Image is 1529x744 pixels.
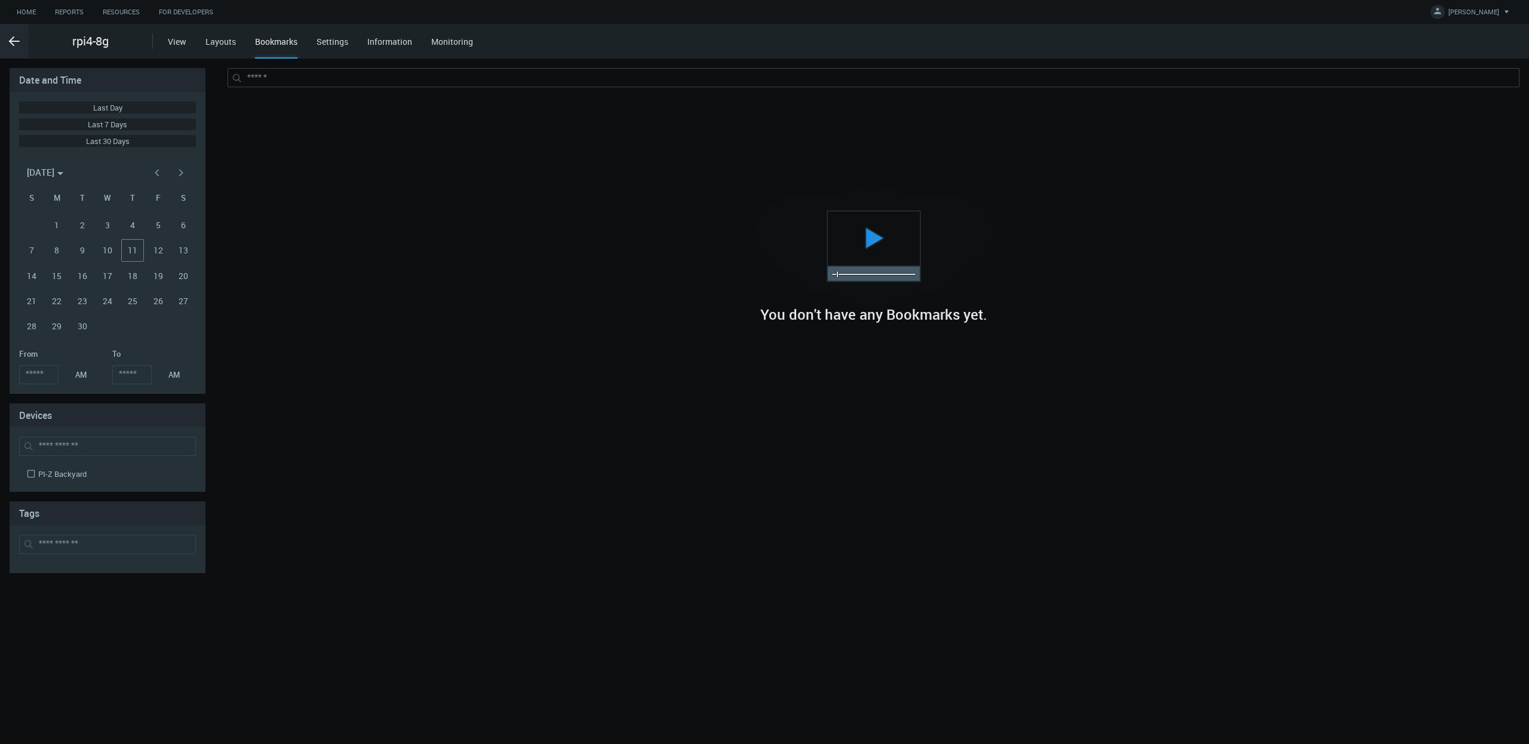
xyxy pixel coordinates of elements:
button: September 16, 2025 [70,264,95,289]
button: AM [59,365,103,384]
button: September 14, 2025 [19,264,44,289]
button: September 10, 2025 [95,238,120,263]
button: September 12, 2025 [145,238,170,263]
span: 5 [147,214,170,237]
span: 27 [172,290,195,313]
button: Previous month [145,160,169,184]
span: 24 [96,290,119,313]
span: 15 [45,265,68,287]
span: 12 [147,239,170,262]
span: 13 [172,239,195,262]
button: September 21, 2025 [19,289,44,314]
button: September 26, 2025 [145,289,170,314]
button: Last 30 Days [19,135,196,147]
span: F [156,192,161,203]
span: 11 [121,239,144,262]
span: AM [75,370,87,379]
span: T [80,192,85,203]
a: Monitoring [431,36,473,47]
div: PI-Z Backyard [38,466,87,482]
h2: You don't have any Bookmarks yet. [754,306,993,323]
span: 18 [121,265,144,287]
span: Devices [19,408,52,422]
span: 4 [121,214,144,237]
span: 21 [20,290,43,313]
button: September 25, 2025 [120,289,145,314]
span: Tags [19,506,39,521]
span: 8 [45,239,68,262]
button: Last 7 Days [19,118,196,130]
span: rpi4-8g [72,32,109,50]
span: 30 [71,315,94,338]
button: Next month [169,160,193,184]
span: S [181,192,186,203]
button: September 3, 2025 [95,213,120,238]
span: T [130,192,135,203]
button: September 8, 2025 [44,238,69,263]
button: September 19, 2025 [145,264,170,289]
span: S [29,192,34,203]
button: September 11, 2025 [120,238,145,263]
button: September 15, 2025 [44,264,69,289]
span: 2 [71,214,94,237]
a: Settings [317,36,348,47]
button: September 4, 2025 [120,213,145,238]
span: 26 [147,290,170,313]
a: For Developers [149,5,223,20]
button: September 5, 2025 [145,213,170,238]
span: 6 [172,214,195,237]
button: September 20, 2025 [171,264,196,289]
button: September 29, 2025 [44,314,69,339]
span: AM [168,370,180,379]
button: Last Day [19,102,196,114]
button: September 18, 2025 [120,264,145,289]
span: 10 [96,239,119,262]
a: View [168,36,186,47]
button: September 30, 2025 [70,314,95,339]
span: To [112,348,121,360]
button: September 13, 2025 [171,238,196,263]
button: Choose month and year [22,160,68,184]
a: Resources [93,5,149,20]
span: M [54,192,60,203]
span: 28 [20,315,43,338]
a: Information [367,36,412,47]
button: AM [152,365,196,384]
button: September 28, 2025 [19,314,44,339]
span: From [19,348,38,360]
span: 1 [45,214,68,237]
button: September 23, 2025 [70,289,95,314]
span: 20 [172,265,195,287]
div: Bookmarks [255,35,297,59]
span: 14 [20,265,43,287]
span: 23 [71,290,94,313]
button: September 17, 2025 [95,264,120,289]
span: [DATE] [27,166,54,178]
span: 25 [121,290,144,313]
span: [PERSON_NAME] [1448,7,1499,21]
button: September 24, 2025 [95,289,120,314]
span: 3 [96,214,119,237]
button: September 9, 2025 [70,238,95,263]
a: Home [7,5,45,20]
span: 22 [45,290,68,313]
span: 7 [20,239,43,262]
button: September 7, 2025 [19,238,44,263]
span: 16 [71,265,94,287]
span: 9 [71,239,94,262]
button: September 6, 2025 [171,213,196,238]
span: 19 [147,265,170,287]
a: Reports [45,5,93,20]
button: September 22, 2025 [44,289,69,314]
button: September 2, 2025 [70,213,95,238]
button: September 27, 2025 [171,289,196,314]
span: Date and Time [19,73,81,87]
span: W [104,192,111,203]
a: Layouts [205,36,236,47]
button: September 1, 2025 [44,213,69,238]
span: 17 [96,265,119,287]
span: 29 [45,315,68,338]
